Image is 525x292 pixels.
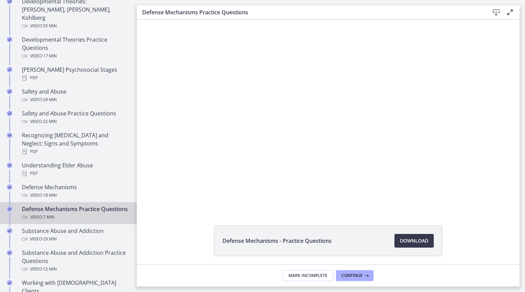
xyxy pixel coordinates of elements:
[288,273,327,278] span: Mark Incomplete
[7,37,12,42] i: Completed
[22,22,129,30] div: Video
[22,117,129,126] div: Video
[7,133,12,138] i: Completed
[7,206,12,212] i: Completed
[22,169,129,178] div: PDF
[22,131,129,156] div: Recognizing [MEDICAL_DATA] and Neglect: Signs and Symptoms
[22,74,129,82] div: PDF
[7,184,12,190] i: Completed
[22,148,129,156] div: PDF
[7,163,12,168] i: Completed
[283,270,333,281] button: Mark Incomplete
[42,22,57,30] span: · 35 min
[22,109,129,126] div: Safety and Abuse Practice Questions
[223,237,332,245] span: Defense Mechanisms - Practice Questions
[336,270,374,281] button: Continue
[42,96,57,104] span: · 29 min
[7,111,12,116] i: Completed
[22,191,129,199] div: Video
[42,117,57,126] span: · 22 min
[7,89,12,94] i: Completed
[22,36,129,60] div: Developmental Theories Practice Questions
[22,265,129,273] div: Video
[42,191,57,199] span: · 18 min
[22,227,129,243] div: Substance Abuse and Addiction
[7,228,12,234] i: Completed
[7,250,12,255] i: Completed
[22,87,129,104] div: Safety and Abuse
[7,67,12,72] i: Completed
[22,235,129,243] div: Video
[400,237,428,245] span: Download
[22,96,129,104] div: Video
[137,20,520,210] iframe: Video Lesson
[394,234,434,248] a: Download
[22,205,129,221] div: Defense Mechanisms Practice Questions
[42,265,57,273] span: · 12 min
[42,52,57,60] span: · 17 min
[22,161,129,178] div: Understanding Elder Abuse
[22,183,129,199] div: Defense Mechanisms
[22,249,129,273] div: Substance Abuse and Addiction Practice Questions
[22,66,129,82] div: [PERSON_NAME] Psychosocial Stages
[142,8,479,16] h3: Defense Mechanisms Practice Questions
[341,273,363,278] span: Continue
[22,213,129,221] div: Video
[22,52,129,60] div: Video
[42,213,54,221] span: · 7 min
[7,280,12,286] i: Completed
[42,235,57,243] span: · 29 min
